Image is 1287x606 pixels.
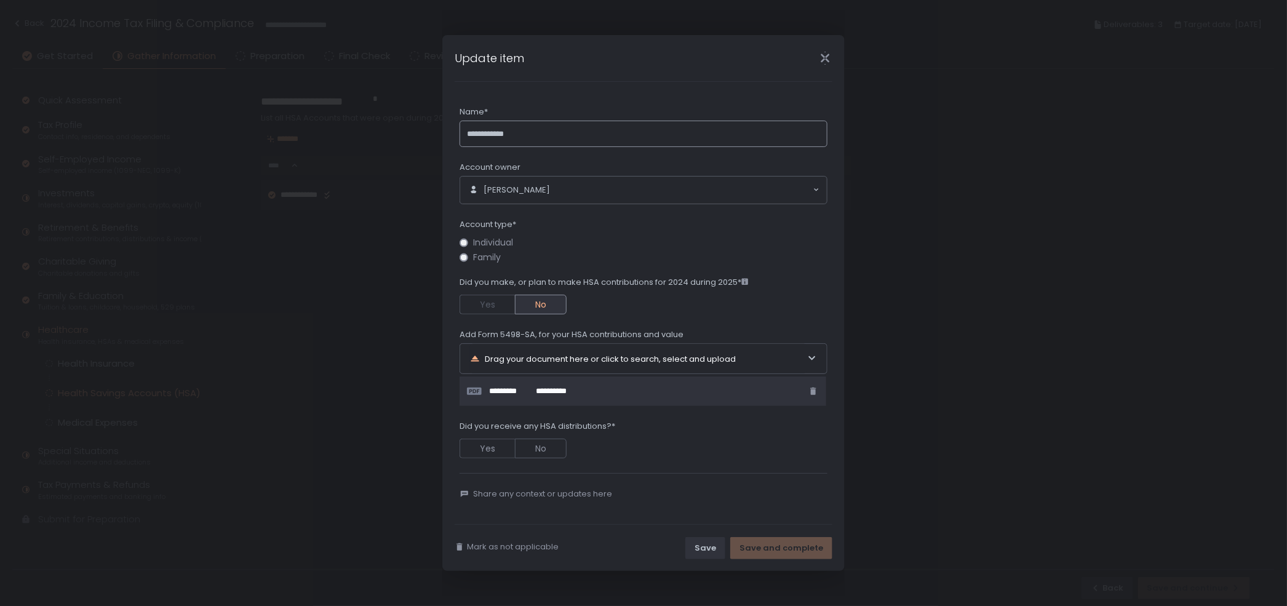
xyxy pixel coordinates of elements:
[550,184,812,196] input: Search for option
[460,439,515,458] button: Yes
[515,295,567,314] button: No
[460,177,827,204] div: Search for option
[467,541,559,552] span: Mark as not applicable
[685,537,725,559] button: Save
[460,329,683,340] span: Add Form 5498-SA, for your HSA contributions and value
[460,162,520,173] span: Account owner
[460,277,749,288] span: Did you make, or plan to make HSA contributions for 2024 during 2025*
[460,219,516,230] span: Account type*
[473,238,513,247] span: Individual
[460,253,468,261] input: Family
[484,185,550,196] span: [PERSON_NAME]
[473,253,501,262] span: Family
[515,439,567,458] button: No
[460,106,488,118] span: Name*
[460,239,468,247] input: Individual
[455,541,559,552] button: Mark as not applicable
[460,421,615,432] span: Did you receive any HSA distributions?*
[473,488,612,500] span: Share any context or updates here
[805,51,845,65] div: Close
[695,543,716,554] div: Save
[460,295,515,314] button: Yes
[455,50,524,66] h1: Update item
